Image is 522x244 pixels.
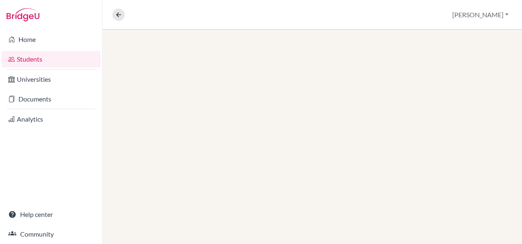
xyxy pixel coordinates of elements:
[2,206,101,223] a: Help center
[2,111,101,127] a: Analytics
[449,7,512,23] button: [PERSON_NAME]
[2,226,101,242] a: Community
[7,8,39,21] img: Bridge-U
[2,31,101,48] a: Home
[2,91,101,107] a: Documents
[2,71,101,87] a: Universities
[2,51,101,67] a: Students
